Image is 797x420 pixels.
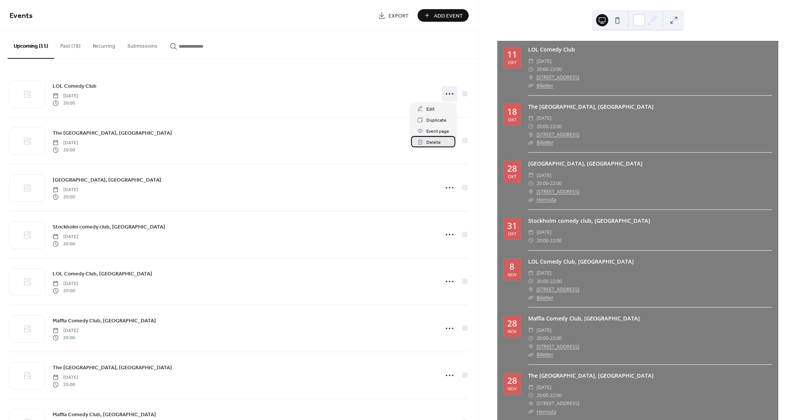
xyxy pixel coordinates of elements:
[537,122,548,130] span: 20:00
[53,287,78,294] span: 20:00
[537,269,551,277] span: [DATE]
[426,116,447,124] span: Duplicate
[548,277,550,285] span: -
[426,138,441,146] span: Delete
[507,164,517,173] div: 28
[53,363,172,372] a: The [GEOGRAPHIC_DATA], [GEOGRAPHIC_DATA]
[54,31,87,58] button: Past (78)
[528,399,533,407] div: ​
[528,82,533,90] div: ​
[528,351,533,359] div: ​
[53,129,172,137] span: The [GEOGRAPHIC_DATA], [GEOGRAPHIC_DATA]
[507,50,517,59] div: 11
[53,334,78,341] span: 20:00
[537,57,551,65] span: [DATE]
[389,12,409,20] span: Export
[548,122,550,130] span: -
[528,326,533,334] div: ​
[53,175,161,184] a: [GEOGRAPHIC_DATA], [GEOGRAPHIC_DATA]
[548,179,550,187] span: -
[507,377,517,385] div: 28
[53,374,78,381] span: [DATE]
[53,269,152,278] a: LOL Comedy Club, [GEOGRAPHIC_DATA]
[528,217,772,225] div: Stockholm comedy club, [GEOGRAPHIC_DATA]
[528,103,654,110] a: The [GEOGRAPHIC_DATA], [GEOGRAPHIC_DATA]
[528,294,533,302] div: ​
[548,334,550,342] span: -
[53,364,172,372] span: The [GEOGRAPHIC_DATA], [GEOGRAPHIC_DATA]
[53,222,165,231] a: Stockholm comedy club, [GEOGRAPHIC_DATA]
[528,65,533,73] div: ​
[53,381,78,388] span: 20:00
[550,65,562,73] span: 22:00
[528,391,533,399] div: ​
[528,315,640,322] a: Maffia Comedy Club, [GEOGRAPHIC_DATA]
[53,140,78,146] span: [DATE]
[528,285,533,293] div: ​
[550,237,562,245] span: 22:00
[537,343,579,351] a: [STREET_ADDRESS]
[528,269,533,277] div: ​
[537,326,551,334] span: [DATE]
[508,60,516,64] div: okt
[53,82,96,90] span: LOL Comedy Club
[537,237,548,245] span: 20:00
[53,316,156,325] a: Maffia Comedy Club, [GEOGRAPHIC_DATA]
[509,262,514,271] div: 8
[537,399,579,407] span: [STREET_ADDRESS]
[537,73,579,81] a: [STREET_ADDRESS]
[528,130,533,138] div: ​
[537,409,556,415] a: Hemsida
[507,108,517,116] div: 18
[426,105,435,113] span: Edit
[537,179,548,187] span: 20:00
[53,270,152,278] span: LOL Comedy Club, [GEOGRAPHIC_DATA]
[537,82,553,89] a: Biljetter
[528,46,575,53] a: LOL Comedy Club
[528,57,533,65] div: ​
[537,285,579,293] a: [STREET_ADDRESS]
[528,343,533,351] div: ​
[53,233,78,240] span: [DATE]
[507,319,517,328] div: 28
[548,237,550,245] span: -
[426,127,449,135] span: Event page
[528,179,533,187] div: ​
[537,130,579,138] a: [STREET_ADDRESS]
[537,351,553,358] a: Biljetter
[528,138,533,146] div: ​
[537,171,551,179] span: [DATE]
[528,408,533,416] div: ​
[508,174,516,179] div: okt
[537,294,553,301] a: Biljetter
[537,196,556,203] a: Hemsida
[548,65,550,73] span: -
[508,272,517,277] div: nov
[507,222,517,230] div: 31
[537,391,548,399] span: 20:00
[53,411,156,419] span: Maffia Comedy Club, [GEOGRAPHIC_DATA]
[53,240,78,247] span: 20:00
[508,386,517,391] div: nov
[537,334,548,342] span: 20:00
[550,391,562,399] span: 22:00
[508,232,516,236] div: okt
[528,196,533,204] div: ​
[528,372,654,379] a: The [GEOGRAPHIC_DATA], [GEOGRAPHIC_DATA]
[537,277,548,285] span: 20:00
[53,327,78,334] span: [DATE]
[528,122,533,130] div: ​
[121,31,164,58] button: Submissions
[550,334,562,342] span: 22:00
[418,9,469,22] button: Add Event
[528,277,533,285] div: ​
[53,223,165,231] span: Stockholm comedy club, [GEOGRAPHIC_DATA]
[508,117,516,122] div: okt
[528,258,634,265] a: LOL Comedy Club, [GEOGRAPHIC_DATA]
[528,73,533,81] div: ​
[528,237,533,245] div: ​
[508,329,517,333] div: nov
[537,65,548,73] span: 20:00
[53,129,172,137] a: The [GEOGRAPHIC_DATA], [GEOGRAPHIC_DATA]
[550,277,562,285] span: 22:00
